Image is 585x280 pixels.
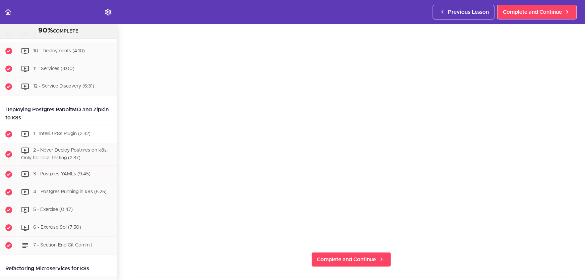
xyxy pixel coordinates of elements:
[4,8,12,16] svg: Back to course curriculum
[21,148,108,160] span: 2 - Never Deploy Postgres on k8s. Only for local testing (2:37)
[33,84,94,89] span: 12 - Service Discovery (6:31)
[104,8,112,16] svg: Settings Menu
[8,26,109,35] div: COMPLETE
[503,8,562,16] span: Complete and Continue
[311,252,391,267] a: Complete and Continue
[33,207,73,212] span: 5 - Exercise (0:47)
[448,8,489,16] span: Previous Lesson
[33,225,81,230] span: 6 - Exercise Sol (7:50)
[33,189,107,194] span: 4 - Postgres Running in k8s (5:25)
[33,48,85,53] span: 10 - Deployments (4:10)
[33,131,91,136] span: 1 - IntelliJ k8s Plugin (2:32)
[33,172,91,176] span: 3 - Postgres YAMLs (9:45)
[33,66,74,71] span: 11 - Services (3:00)
[317,256,376,264] span: Complete and Continue
[33,243,92,247] span: 7 - Section End Git Commit
[39,27,53,34] span: 90%
[433,5,494,19] a: Previous Lesson
[497,5,577,19] a: Complete and Continue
